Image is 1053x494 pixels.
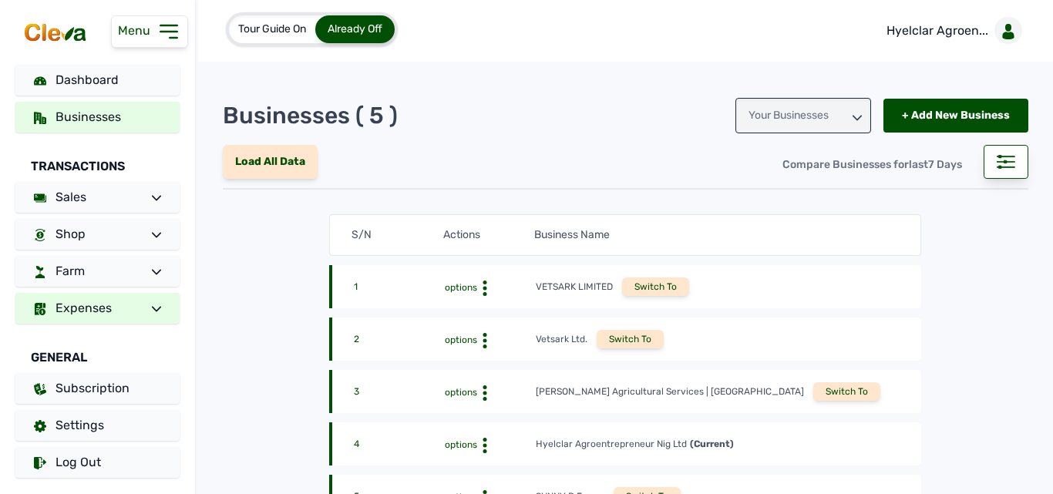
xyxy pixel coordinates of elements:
[536,438,687,450] div: Hyelclar Agroentrepreneur Nig Ltd
[874,9,1028,52] a: Hyelclar Agroen...
[354,438,445,453] div: 4
[536,385,804,398] div: [PERSON_NAME] Agricultural Services | [GEOGRAPHIC_DATA]
[328,22,382,35] span: Already Off
[118,23,156,38] span: Menu
[354,333,445,348] div: 2
[15,182,180,213] a: Sales
[909,158,928,171] span: last
[56,109,121,124] span: Businesses
[15,219,180,250] a: Shop
[15,410,180,441] a: Settings
[56,418,104,432] span: Settings
[536,281,613,293] div: VETSARK LIMITED
[735,98,871,133] div: Your Businesses
[15,256,180,287] a: Farm
[238,22,306,35] span: Tour Guide On
[443,227,534,243] div: Actions
[352,227,442,243] div: S/N
[56,381,130,395] span: Subscription
[687,439,734,449] span: (Current)
[223,102,398,129] p: Businesses ( 5 )
[622,277,689,296] div: Switch To
[56,301,112,315] span: Expenses
[445,387,477,398] span: options
[813,382,880,401] div: Switch To
[354,281,445,296] div: 1
[15,102,180,133] a: Businesses
[597,330,664,348] div: Switch To
[445,334,477,345] span: options
[770,148,974,182] div: Compare Businesses for 7 Days
[56,264,85,278] span: Farm
[445,282,477,293] span: options
[56,227,86,241] span: Shop
[15,65,180,96] a: Dashboard
[15,330,180,373] div: General
[56,190,86,204] span: Sales
[15,139,180,182] div: Transactions
[534,227,899,243] div: Business Name
[886,22,988,40] p: Hyelclar Agroen...
[536,333,587,345] div: Vetsark Ltd.
[883,99,1028,133] div: + Add New Business
[445,439,477,450] span: options
[22,22,89,43] img: cleva_logo.png
[235,136,305,150] span: Load All Data
[354,385,445,401] div: 3
[15,373,180,404] a: Subscription
[15,293,180,324] a: Expenses
[56,455,101,469] span: Log Out
[56,72,119,87] span: Dashboard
